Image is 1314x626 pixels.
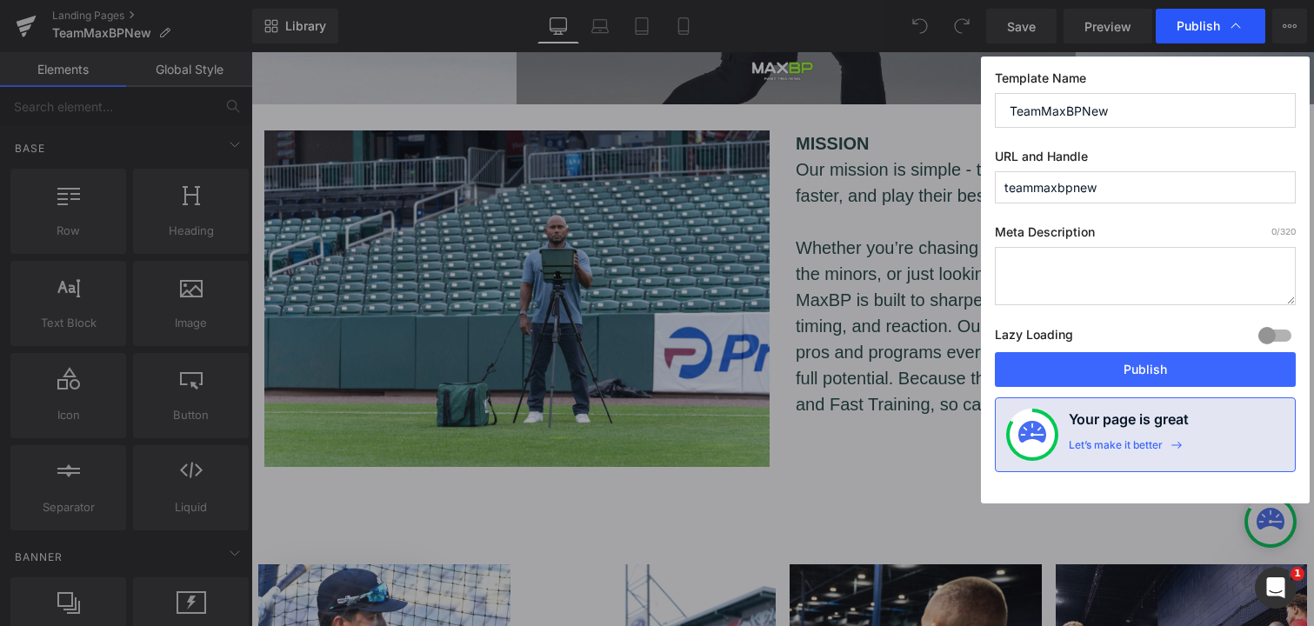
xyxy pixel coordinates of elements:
strong: MISSION [544,82,617,101]
div: Let’s make it better [1069,438,1163,461]
label: Meta Description [995,224,1296,247]
iframe: Intercom live chat [1255,567,1297,609]
button: Publish [995,352,1296,387]
label: URL and Handle [995,149,1296,171]
img: onboarding-status.svg [1018,421,1046,449]
span: Publish [1177,18,1220,34]
span: /320 [1271,226,1296,236]
h4: Your page is great [1069,409,1189,438]
p: Our mission is simple - to help every player see it better, react faster, and play their best. [544,104,1050,156]
span: 0 [1271,226,1277,236]
label: Template Name [995,70,1296,93]
p: Whether you’re chasing a college scholarship, grinding through the minors, or just looking to get... [544,183,1050,365]
span: 1 [1291,567,1304,581]
label: Lazy Loading [995,323,1073,352]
